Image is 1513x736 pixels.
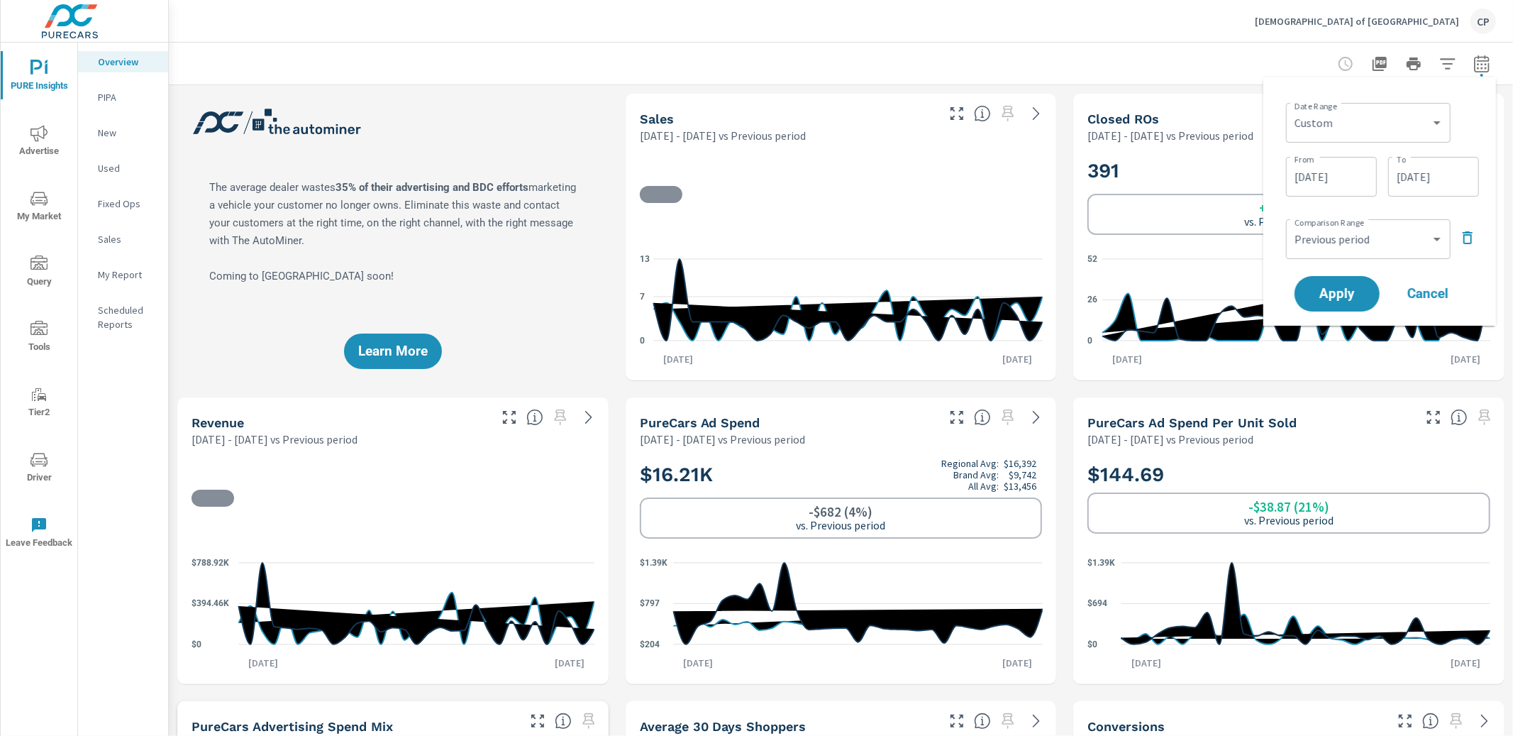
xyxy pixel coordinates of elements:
p: Used [98,161,157,175]
div: Fixed Ops [78,193,168,214]
div: Overview [78,51,168,72]
p: [DEMOGRAPHIC_DATA] of [GEOGRAPHIC_DATA] [1255,15,1459,28]
h6: -$38.87 (21%) [1248,500,1329,514]
text: $788.92K [192,558,229,568]
button: Cancel [1385,276,1470,312]
div: PIPA [78,87,168,108]
h5: Revenue [192,415,244,430]
span: PURE Insights [5,60,73,94]
p: PIPA [98,90,157,104]
h5: Closed ROs [1087,111,1159,126]
p: [DATE] [238,656,288,670]
p: [DATE] [1441,352,1490,366]
h5: PureCars Ad Spend [640,415,760,430]
button: Select Date Range [1468,50,1496,78]
span: Learn More [358,345,428,358]
button: Apply [1295,276,1380,312]
span: Average cost of advertising per each vehicle sold at the dealer over the selected date range. The... [1451,409,1468,426]
p: $13,456 [1004,480,1036,492]
span: Number of vehicles sold by the dealership over the selected date range. [Source: This data is sou... [974,105,991,122]
p: Overview [98,55,157,69]
button: Make Fullscreen [946,710,968,732]
h5: Conversions [1087,719,1165,734]
span: Select a preset date range to save this widget [577,710,600,732]
p: My Report [98,268,157,282]
p: [DATE] [653,352,703,366]
span: Tier2 [5,386,73,421]
span: Tools [5,321,73,356]
text: $1.39K [640,558,667,568]
button: Make Fullscreen [1394,710,1417,732]
span: Cancel [1400,287,1456,300]
p: [DATE] [1441,656,1490,670]
span: Apply [1309,287,1365,300]
span: Select a preset date range to save this widget [997,710,1019,732]
p: vs. Previous period [1244,215,1334,228]
p: Fixed Ops [98,197,157,211]
p: [DATE] - [DATE] vs Previous period [192,431,358,448]
p: All Avg: [968,480,999,492]
p: [DATE] [992,656,1042,670]
h2: 391 [1087,154,1490,188]
button: Make Fullscreen [526,710,549,732]
p: Scheduled Reports [98,303,157,331]
div: My Report [78,264,168,285]
p: vs. Previous period [796,519,885,532]
span: Leave Feedback [5,517,73,551]
p: [DATE] [545,656,594,670]
p: vs. Previous period [1244,514,1334,527]
button: Print Report [1400,50,1428,78]
text: $204 [640,639,660,649]
span: A rolling 30 day total of daily Shoppers on the dealership website, averaged over the selected da... [974,713,991,730]
button: "Export Report to PDF" [1365,50,1394,78]
p: [DATE] [673,656,723,670]
p: Sales [98,232,157,246]
span: Total cost of media for all PureCars channels for the selected dealership group over the selected... [974,409,991,426]
text: $797 [640,598,660,608]
p: $16,392 [1004,458,1036,469]
p: [DATE] [992,352,1042,366]
span: The number of dealer-specified goals completed by a visitor. [Source: This data is provided by th... [1422,713,1439,730]
p: [DATE] [1121,656,1171,670]
button: Make Fullscreen [498,406,521,429]
span: Total sales revenue over the selected date range. [Source: This data is sourced from the dealer’s... [526,409,543,426]
div: Scheduled Reports [78,300,168,335]
a: See more details in report [1025,710,1048,732]
p: $9,742 [1009,469,1036,480]
h6: -$682 (4%) [809,505,872,519]
span: Select a preset date range to save this widget [549,406,572,429]
text: $1.39K [1087,558,1115,568]
span: Query [5,256,73,290]
span: Select a preset date range to save this widget [1473,406,1496,429]
div: Sales [78,229,168,250]
div: Used [78,158,168,179]
text: 52 [1087,254,1097,264]
span: Select a preset date range to save this widget [1445,710,1468,732]
p: Brand Avg: [953,469,999,480]
a: See more details in report [1025,406,1048,429]
h5: PureCars Advertising Spend Mix [192,719,393,734]
p: [DATE] - [DATE] vs Previous period [640,431,806,448]
h5: Sales [640,111,674,126]
button: Make Fullscreen [1422,406,1445,429]
div: nav menu [1,43,77,565]
text: $694 [1087,599,1107,609]
h6: +66 (20%) [1259,201,1319,215]
h2: $16.21K [640,458,1043,492]
span: Select a preset date range to save this widget [997,102,1019,125]
button: Make Fullscreen [946,406,968,429]
span: Select a preset date range to save this widget [997,406,1019,429]
text: 13 [640,254,650,264]
text: 7 [640,292,645,302]
text: $394.46K [192,599,229,609]
h5: Average 30 Days Shoppers [640,719,807,734]
span: This table looks at how you compare to the amount of budget you spend per channel as opposed to y... [555,713,572,730]
div: New [78,122,168,143]
a: See more details in report [1025,102,1048,125]
a: See more details in report [577,406,600,429]
button: Make Fullscreen [946,102,968,125]
text: $0 [192,639,201,649]
button: Learn More [344,334,442,369]
text: 0 [640,336,645,346]
p: [DATE] - [DATE] vs Previous period [640,127,806,144]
